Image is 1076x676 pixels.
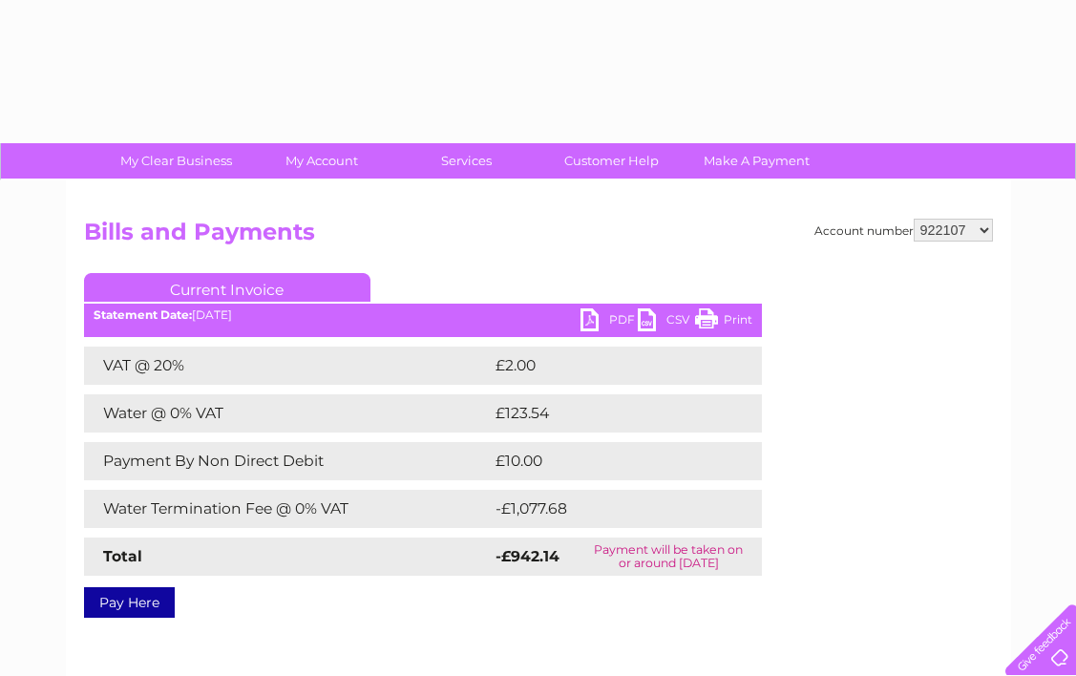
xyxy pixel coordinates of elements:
[695,308,752,336] a: Print
[491,347,718,385] td: £2.00
[814,219,993,242] div: Account number
[638,308,695,336] a: CSV
[388,143,545,179] a: Services
[496,547,559,565] strong: -£942.14
[84,587,175,618] a: Pay Here
[84,442,491,480] td: Payment By Non Direct Debit
[84,308,762,322] div: [DATE]
[491,394,727,433] td: £123.54
[533,143,690,179] a: Customer Help
[103,547,142,565] strong: Total
[491,490,733,528] td: -£1,077.68
[84,490,491,528] td: Water Termination Fee @ 0% VAT
[491,442,723,480] td: £10.00
[94,307,192,322] b: Statement Date:
[84,347,491,385] td: VAT @ 20%
[84,273,370,302] a: Current Invoice
[576,538,761,576] td: Payment will be taken on or around [DATE]
[84,394,491,433] td: Water @ 0% VAT
[678,143,835,179] a: Make A Payment
[243,143,400,179] a: My Account
[580,308,638,336] a: PDF
[97,143,255,179] a: My Clear Business
[84,219,993,255] h2: Bills and Payments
